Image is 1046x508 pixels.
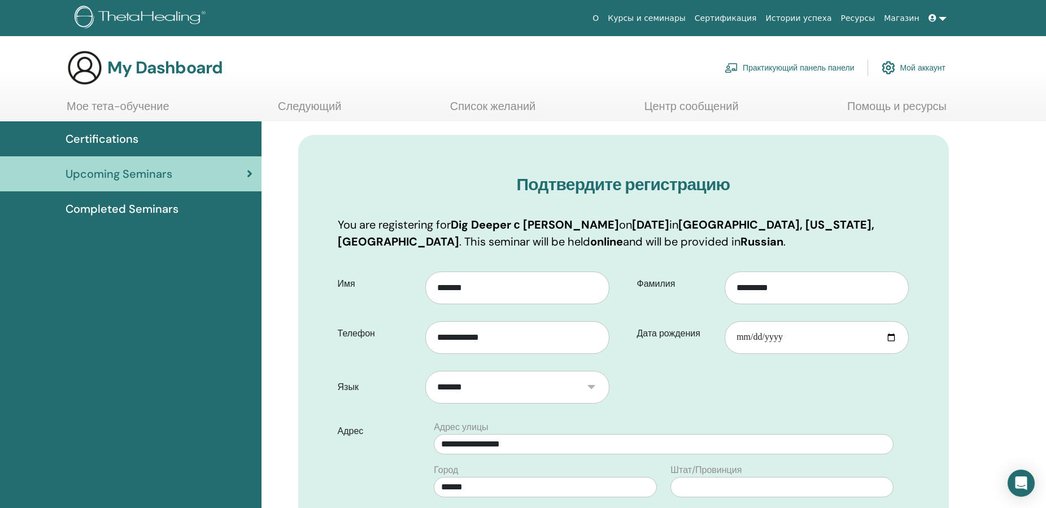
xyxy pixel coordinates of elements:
a: Магазин [879,8,923,29]
b: [DATE] [632,217,669,232]
a: Истории успеха [761,8,836,29]
b: online [590,234,623,249]
a: Курсы и семинары [603,8,690,29]
label: Имя [329,273,426,295]
label: Язык [329,376,426,398]
span: Upcoming Seminars [66,165,172,182]
img: cog.svg [882,58,895,77]
span: Completed Seminars [66,200,178,217]
a: Сертификация [690,8,761,29]
a: Помощь и ресурсы [847,99,947,121]
h3: My Dashboard [107,58,223,78]
a: Практикующий панель панели [725,55,854,80]
img: chalkboard-teacher.svg [725,63,738,73]
a: Список желаний [450,99,536,121]
a: Мой аккаунт [882,55,945,80]
label: Дата рождения [629,323,725,344]
img: logo.png [75,6,210,31]
a: Мое тета-обучение [67,99,169,121]
h3: Подтвердите регистрацию [338,174,909,195]
label: Телефон [329,323,426,344]
a: Ресурсы [836,8,880,29]
p: You are registering for on in . This seminar will be held and will be provided in . [338,216,909,250]
span: Certifications [66,130,138,147]
img: generic-user-icon.jpg [67,50,103,86]
label: Адрес [329,421,428,442]
b: Russian [740,234,783,249]
label: Штат/Провинция [670,463,742,477]
b: Dig Deeper с [PERSON_NAME] [451,217,619,232]
label: Фамилия [629,273,725,295]
a: Следующий [278,99,341,121]
a: О [588,8,603,29]
label: Город [434,463,458,477]
label: Адрес улицы [434,421,488,434]
a: Центр сообщений [644,99,739,121]
div: Open Intercom Messenger [1008,470,1035,497]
